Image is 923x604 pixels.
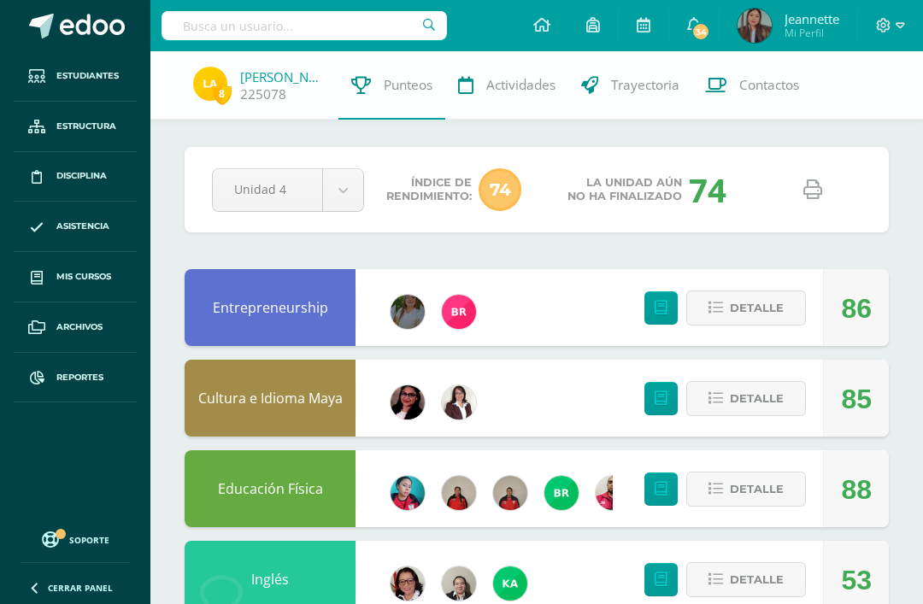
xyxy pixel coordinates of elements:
a: Trayectoria [568,51,692,120]
a: [PERSON_NAME] [240,68,326,85]
a: Punteos [338,51,445,120]
span: Detalle [730,473,784,505]
a: Mis cursos [14,252,137,302]
img: 525b25e562e1b2fd5211d281b33393db.png [442,566,476,601]
span: 8 [213,83,232,104]
input: Busca un usuario... [162,11,447,40]
div: 86 [841,270,872,347]
a: Inglés [251,570,289,589]
img: e0e3018be148909e9b9cf69bbfc1c52d.png [738,9,772,43]
a: Cultura e Idioma Maya [198,389,343,408]
span: Mi Perfil [785,26,839,40]
span: 34 [691,22,710,41]
a: Estructura [14,102,137,152]
div: 74 [689,167,726,212]
button: Detalle [686,381,806,416]
a: Estudiantes [14,51,137,102]
a: Archivos [14,302,137,353]
span: Estudiantes [56,69,119,83]
div: Educación Física [185,450,356,527]
img: 076b3c132f3fc5005cda963becdc2081.png [391,295,425,329]
span: Soporte [69,534,109,546]
span: Reportes [56,371,103,384]
span: La unidad aún no ha finalizado [567,176,682,203]
img: fdc339628fa4f38455708ea1af2929a7.png [442,295,476,329]
span: Trayectoria [611,76,679,94]
div: Cultura e Idioma Maya [185,360,356,437]
button: Detalle [686,290,806,325]
img: db868cb9cc9438b4167fa9a6e90e350f.png [442,385,476,419]
a: Educación Física [218,479,323,498]
img: d4deafe5159184ad8cadd3f58d7b9740.png [442,476,476,510]
span: Actividades [486,76,556,94]
img: 4042270918fd6b5921d0ca12ded71c97.png [391,476,425,510]
img: 7976fc47626adfddeb45c36bac81a772.png [544,476,579,510]
img: b9a0b9ce8e8722728ad9144c3589eca4.png [193,67,227,101]
span: Detalle [730,564,784,595]
a: Contactos [692,51,812,120]
a: 225078 [240,85,286,103]
a: Entrepreneurship [213,298,328,317]
span: Jeannette [785,10,839,27]
span: Archivos [56,320,103,334]
span: Unidad 4 [234,169,301,209]
img: 139d064777fbe6bf61491abfdba402ef.png [493,476,527,510]
span: Contactos [739,76,799,94]
span: Punteos [384,76,432,94]
a: Asistencia [14,202,137,252]
span: 74 [479,168,521,211]
button: Detalle [686,562,806,597]
span: Detalle [730,292,784,324]
div: 88 [841,451,872,528]
span: Disciplina [56,169,107,183]
span: Detalle [730,383,784,414]
img: 1c3ed0363f92f1cd3aaa9c6dc44d1b5b.png [391,385,425,419]
span: Cerrar panel [48,582,113,594]
span: Estructura [56,120,116,133]
a: Unidad 4 [213,169,363,211]
div: Entrepreneurship [185,269,356,346]
div: 85 [841,361,872,437]
button: Detalle [686,472,806,507]
a: Actividades [445,51,568,120]
img: 2ca4f91e2a017358137dd701126cf722.png [391,566,425,601]
img: 720c24124c15ba549e3e394e132c7bff.png [596,476,630,510]
span: Mis cursos [56,270,111,284]
a: Reportes [14,353,137,403]
span: Índice de Rendimiento: [386,176,472,203]
a: Soporte [21,527,130,550]
span: Asistencia [56,220,109,233]
img: a64c3460752fcf2c5e8663a69b02fa63.png [493,566,527,601]
a: Disciplina [14,152,137,202]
